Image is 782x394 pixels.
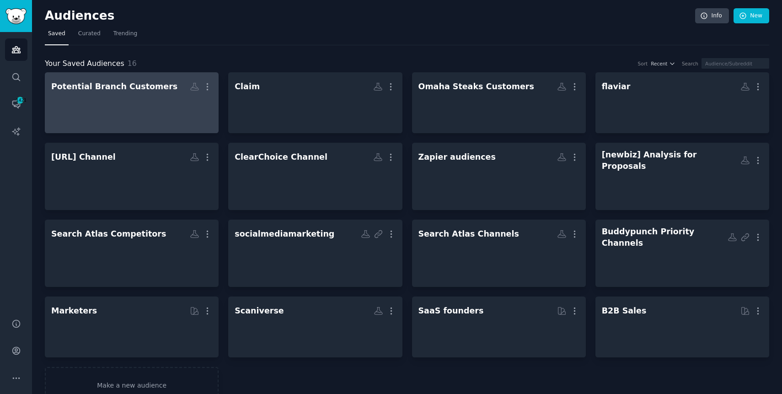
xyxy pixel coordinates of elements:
span: Recent [651,60,667,67]
a: Claim [228,72,402,133]
div: Claim [235,81,260,92]
a: flaviar [595,72,769,133]
span: 1421 [16,97,24,103]
div: Sort [638,60,648,67]
a: Search Atlas Competitors [45,220,219,287]
input: Audience/Subreddit [702,58,769,69]
span: 16 [128,59,137,68]
a: Omaha Steaks Customers [412,72,586,133]
a: ClearChoice Channel [228,143,402,210]
a: Buddypunch Priority Channels [595,220,769,287]
span: Saved [48,30,65,38]
a: Trending [110,27,140,45]
button: Recent [651,60,675,67]
a: 1421 [5,93,27,115]
div: Zapier audiences [418,151,496,163]
div: B2B Sales [602,305,647,317]
a: Potential Branch Customers [45,72,219,133]
a: Zapier audiences [412,143,586,210]
div: [newbiz] Analysis for Proposals [602,149,740,172]
a: Marketers [45,297,219,357]
h2: Audiences [45,9,695,23]
div: SaaS founders [418,305,484,317]
a: [URL] Channel [45,143,219,210]
div: ClearChoice Channel [235,151,327,163]
a: Saved [45,27,69,45]
div: Marketers [51,305,97,317]
span: Your Saved Audiences [45,58,124,70]
a: [newbiz] Analysis for Proposals [595,143,769,210]
span: Trending [113,30,137,38]
a: Search Atlas Channels [412,220,586,287]
div: Omaha Steaks Customers [418,81,534,92]
a: SaaS founders [412,297,586,357]
a: New [734,8,769,24]
a: socialmediamarketing [228,220,402,287]
a: Curated [75,27,104,45]
div: flaviar [602,81,631,92]
div: Potential Branch Customers [51,81,177,92]
div: Search Atlas Channels [418,228,519,240]
div: Scaniverse [235,305,284,317]
a: Scaniverse [228,297,402,357]
div: Search [682,60,698,67]
a: Info [695,8,729,24]
span: Curated [78,30,101,38]
div: [URL] Channel [51,151,116,163]
div: Search Atlas Competitors [51,228,166,240]
img: GummySearch logo [5,8,27,24]
div: socialmediamarketing [235,228,334,240]
a: B2B Sales [595,297,769,357]
div: Buddypunch Priority Channels [602,226,728,248]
